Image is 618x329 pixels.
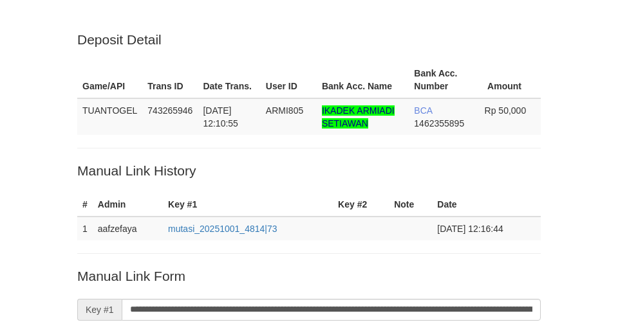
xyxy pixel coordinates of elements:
[142,98,198,135] td: 743265946
[414,118,464,129] span: Copy 1462355895 to clipboard
[266,105,303,116] span: ARMI805
[409,62,479,98] th: Bank Acc. Number
[485,105,527,116] span: Rp 50,000
[317,62,409,98] th: Bank Acc. Name
[261,62,317,98] th: User ID
[93,217,163,240] td: aafzefaya
[77,62,142,98] th: Game/API
[77,161,541,180] p: Manual Link History
[93,193,163,217] th: Admin
[77,217,93,240] td: 1
[77,30,541,49] p: Deposit Detail
[77,299,122,321] span: Key #1
[414,105,432,116] span: BCA
[432,193,541,217] th: Date
[389,193,432,217] th: Note
[168,224,277,234] a: mutasi_20251001_4814|73
[203,105,238,129] span: [DATE] 12:10:55
[432,217,541,240] td: [DATE] 12:16:44
[77,267,541,285] p: Manual Link Form
[77,98,142,135] td: TUANTOGEL
[163,193,333,217] th: Key #1
[322,105,395,129] span: Nama rekening >18 huruf, harap diedit
[198,62,260,98] th: Date Trans.
[142,62,198,98] th: Trans ID
[333,193,389,217] th: Key #2
[77,193,93,217] th: #
[480,62,541,98] th: Amount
